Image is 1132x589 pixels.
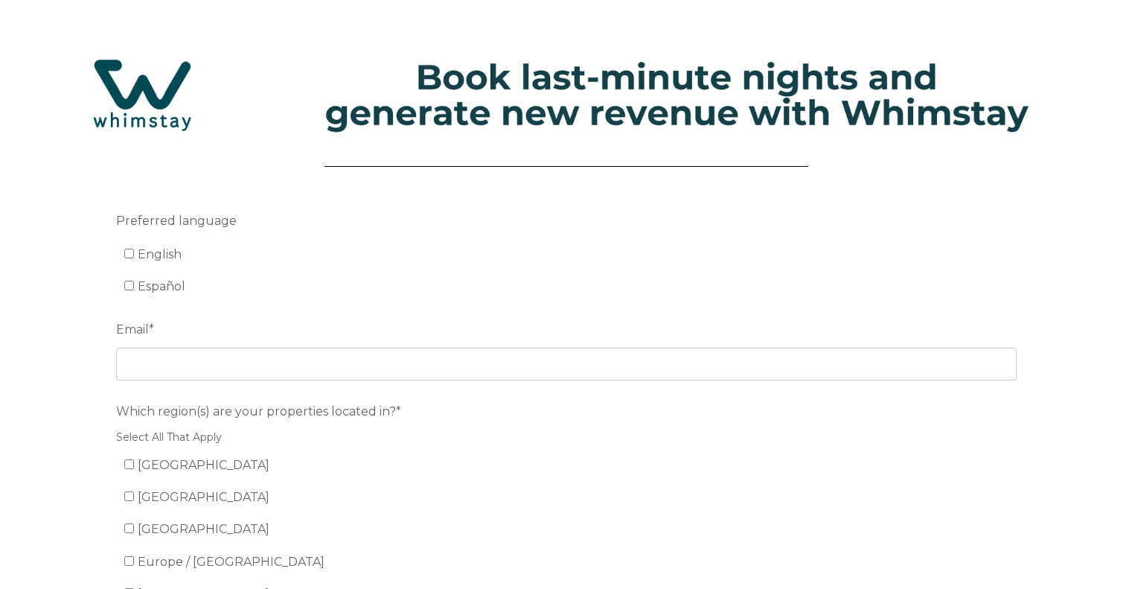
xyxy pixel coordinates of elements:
span: Preferred language [116,209,237,232]
span: [GEOGRAPHIC_DATA] [138,458,269,472]
input: [GEOGRAPHIC_DATA] [124,491,134,501]
input: English [124,249,134,258]
span: [GEOGRAPHIC_DATA] [138,522,269,536]
input: Español [124,281,134,290]
input: [GEOGRAPHIC_DATA] [124,459,134,469]
legend: Select All That Apply [116,430,1017,445]
span: Email [116,318,149,341]
span: Europe / [GEOGRAPHIC_DATA] [138,555,324,569]
span: Which region(s) are your properties located in?* [116,400,401,423]
span: English [138,247,182,261]
img: Hubspot header for SSOB (4) [15,36,1117,153]
span: [GEOGRAPHIC_DATA] [138,490,269,504]
span: Español [138,279,185,293]
input: Europe / [GEOGRAPHIC_DATA] [124,556,134,566]
input: [GEOGRAPHIC_DATA] [124,523,134,533]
